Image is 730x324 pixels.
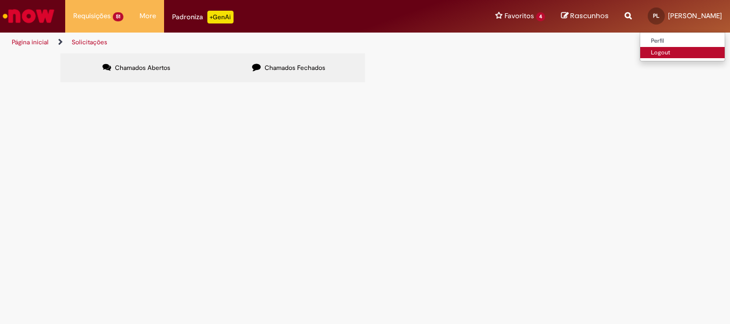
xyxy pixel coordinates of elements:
[653,12,659,19] span: PL
[504,11,534,21] span: Favoritos
[139,11,156,21] span: More
[570,11,609,21] span: Rascunhos
[536,12,545,21] span: 4
[1,5,56,27] img: ServiceNow
[207,11,234,23] p: +GenAi
[115,64,170,72] span: Chamados Abertos
[73,11,111,21] span: Requisições
[8,33,479,52] ul: Trilhas de página
[12,38,49,46] a: Página inicial
[172,11,234,23] div: Padroniza
[265,64,325,72] span: Chamados Fechados
[640,35,725,47] a: Perfil
[640,47,725,59] a: Logout
[668,11,722,20] span: [PERSON_NAME]
[561,11,609,21] a: Rascunhos
[72,38,107,46] a: Solicitações
[113,12,123,21] span: 51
